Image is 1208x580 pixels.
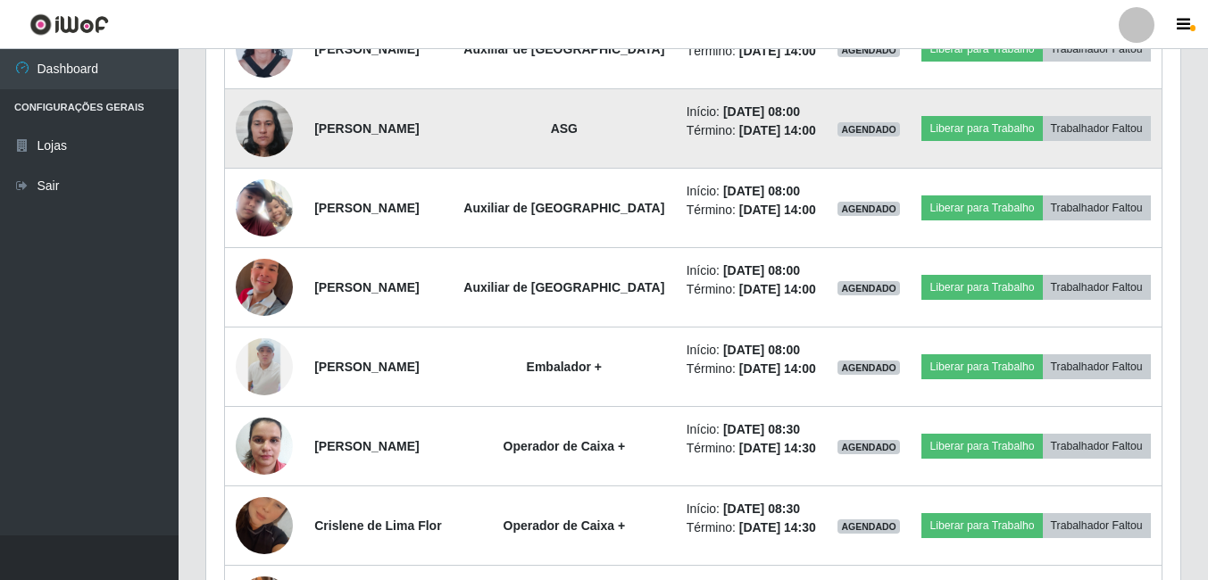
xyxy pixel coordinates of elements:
button: Liberar para Trabalho [921,513,1042,538]
time: [DATE] 14:00 [739,361,816,376]
button: Liberar para Trabalho [921,116,1042,141]
button: Liberar para Trabalho [921,37,1042,62]
span: AGENDADO [837,122,900,137]
strong: Operador de Caixa + [504,518,626,533]
time: [DATE] 08:00 [723,184,800,198]
button: Liberar para Trabalho [921,275,1042,300]
li: Início: [687,261,817,280]
li: Início: [687,103,817,121]
button: Trabalhador Faltou [1043,37,1151,62]
li: Término: [687,42,817,61]
button: Trabalhador Faltou [1043,195,1151,220]
time: [DATE] 08:00 [723,263,800,278]
img: CoreUI Logo [29,13,109,36]
strong: [PERSON_NAME] [314,121,419,136]
img: 1710975526937.jpeg [236,179,293,236]
strong: Crislene de Lima Flor [314,518,441,533]
time: [DATE] 08:00 [723,343,800,357]
time: [DATE] 14:00 [739,203,816,217]
time: [DATE] 08:30 [723,422,800,436]
img: 1710860479647.jpeg [236,475,293,576]
li: Término: [687,201,817,220]
button: Liberar para Trabalho [921,195,1042,220]
strong: [PERSON_NAME] [314,42,419,56]
button: Trabalhador Faltou [1043,275,1151,300]
button: Trabalhador Faltou [1043,434,1151,459]
button: Trabalhador Faltou [1043,116,1151,141]
img: 1745614323797.jpeg [236,338,293,395]
span: AGENDADO [837,202,900,216]
strong: [PERSON_NAME] [314,280,419,294]
li: Início: [687,420,817,439]
button: Liberar para Trabalho [921,354,1042,379]
strong: Auxiliar de [GEOGRAPHIC_DATA] [463,280,664,294]
li: Término: [687,121,817,140]
strong: Embalador + [527,360,602,374]
li: Término: [687,280,817,299]
span: AGENDADO [837,281,900,295]
strong: [PERSON_NAME] [314,360,419,374]
img: 1753732344559.jpeg [236,408,293,485]
strong: ASG [551,121,578,136]
strong: Auxiliar de [GEOGRAPHIC_DATA] [463,201,664,215]
time: [DATE] 14:00 [739,282,816,296]
strong: [PERSON_NAME] [314,201,419,215]
li: Início: [687,341,817,360]
li: Término: [687,360,817,378]
img: 1728504183433.jpeg [236,236,293,338]
strong: [PERSON_NAME] [314,439,419,453]
li: Início: [687,500,817,518]
img: 1728382310331.jpeg [236,11,293,88]
time: [DATE] 08:00 [723,104,800,119]
span: AGENDADO [837,440,900,454]
time: [DATE] 14:30 [739,520,816,534]
button: Trabalhador Faltou [1043,354,1151,379]
time: [DATE] 14:00 [739,44,816,58]
time: [DATE] 14:30 [739,441,816,455]
time: [DATE] 14:00 [739,123,816,137]
button: Liberar para Trabalho [921,434,1042,459]
strong: Operador de Caixa + [504,439,626,453]
time: [DATE] 08:30 [723,501,800,516]
li: Início: [687,182,817,201]
span: AGENDADO [837,360,900,375]
button: Trabalhador Faltou [1043,513,1151,538]
img: 1752939456534.jpeg [236,90,293,166]
li: Término: [687,518,817,537]
span: AGENDADO [837,519,900,534]
li: Término: [687,439,817,458]
strong: Auxiliar de [GEOGRAPHIC_DATA] [463,42,664,56]
span: AGENDADO [837,43,900,57]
